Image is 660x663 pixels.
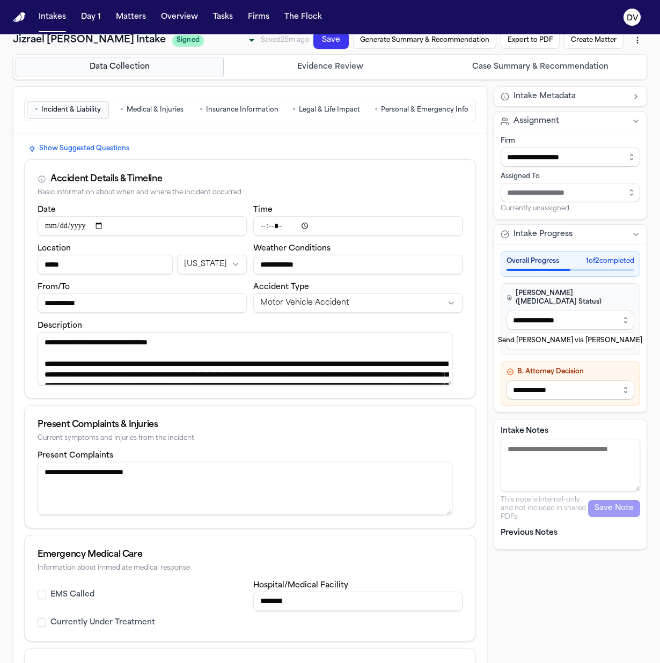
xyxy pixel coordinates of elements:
button: Create Matter [564,32,624,49]
p: This note is internal-only and not included in shared PDFs. [501,496,589,521]
div: Basic information about when and where the incident occurred [38,189,463,197]
h4: B. Attorney Decision [507,367,635,376]
button: Export to PDF [501,32,560,49]
label: Present Complaints [38,452,113,460]
span: Currently unassigned [501,204,569,213]
span: Overall Progress [507,257,559,266]
input: Select firm [501,148,641,167]
label: Location [38,245,71,253]
div: Assigned To [501,172,641,181]
button: Matters [112,8,150,27]
p: Previous Notes [501,528,641,539]
button: Go to Medical & Injuries [111,101,193,119]
span: • [375,105,378,115]
span: 1 of 2 completed [586,257,634,266]
input: Incident time [253,216,463,235]
div: Current symptoms and injuries from the incident [38,434,463,443]
div: Present Complaints & Injuries [38,418,463,431]
input: Assign to staff member [501,183,641,202]
label: Weather Conditions [253,245,331,253]
span: Medical & Injuries [127,106,184,114]
button: Intake Progress [494,225,647,244]
a: Home [13,12,26,23]
button: Generate Summary & Recommendation [353,32,496,49]
img: Finch Logo [13,12,26,23]
textarea: Incident description [38,332,452,385]
div: Information about immediate medical response [38,564,463,572]
button: Intake Metadata [494,87,647,106]
button: Assignment [494,112,647,131]
input: Hospital or medical facility [253,592,463,611]
textarea: Present complaints [38,462,452,515]
h4: [PERSON_NAME] ([MEDICAL_DATA] Status) [507,289,635,306]
span: Assignment [514,116,559,127]
span: Saved 25m ago [261,37,309,43]
button: The Flock [280,8,326,27]
h1: Jizrael [PERSON_NAME] Intake [13,33,166,48]
button: Go to Personal & Emergency Info [370,101,473,119]
button: Go to Evidence Review step [226,57,434,77]
button: Tasks [209,8,237,27]
div: Update intake status [172,33,258,48]
button: Show Suggested Questions [24,142,134,155]
span: Intake Progress [514,229,573,240]
button: Intakes [34,8,70,27]
span: Insurance Information [206,106,278,114]
button: Go to Incident & Liability [27,101,109,119]
button: Go to Insurance Information [195,101,283,119]
div: Accident Details & Timeline [50,173,162,186]
span: Incident & Liability [41,106,101,114]
input: Incident date [38,216,247,235]
button: Send [PERSON_NAME] via [PERSON_NAME] [507,332,635,349]
nav: Intake steps [16,57,644,77]
span: • [120,105,123,115]
label: Hospital/Medical Facility [253,581,348,590]
label: Currently Under Treatment [50,617,155,628]
label: EMS Called [50,590,94,600]
label: Description [38,322,82,330]
span: Personal & Emergency Info [381,106,468,114]
input: Incident location [38,255,173,274]
button: Go to Data Collection step [16,57,224,77]
textarea: Intake notes [501,439,641,491]
button: Incident state [177,255,247,274]
button: Overview [157,8,202,27]
button: More actions [628,31,647,50]
span: • [292,105,296,115]
label: Date [38,206,56,214]
div: Firm [501,137,641,145]
button: Day 1 [77,8,105,27]
span: • [200,105,203,115]
input: From/To destination [38,293,247,313]
button: Firms [244,8,274,27]
div: Emergency Medical Care [38,548,463,561]
label: Time [253,206,273,214]
label: Intake Notes [501,426,641,437]
span: • [35,105,38,115]
span: Legal & Life Impact [299,106,360,114]
label: Accident Type [253,283,309,291]
button: Go to Legal & Life Impact [285,101,368,119]
span: Intake Metadata [514,91,576,102]
input: Weather conditions [253,255,463,274]
span: Signed [172,35,204,47]
button: Go to Case Summary & Recommendation step [436,57,644,77]
label: From/To [38,283,70,291]
button: Save [313,32,349,49]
